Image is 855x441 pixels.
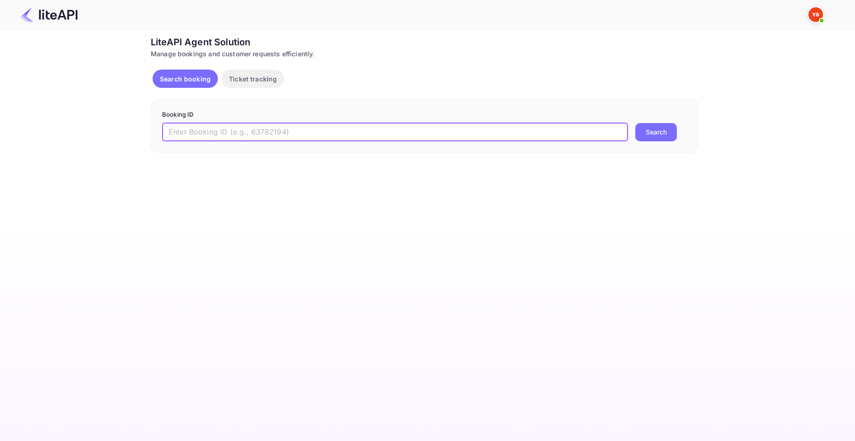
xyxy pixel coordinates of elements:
div: Manage bookings and customer requests efficiently. [151,49,699,59]
div: LiteAPI Agent Solution [151,35,699,49]
img: LiteAPI Logo [20,7,78,22]
img: Yandex Support [808,7,823,22]
p: Search booking [160,74,211,84]
button: Search [635,123,677,141]
p: Ticket tracking [229,74,277,84]
p: Booking ID [162,110,687,119]
input: Enter Booking ID (e.g., 63782194) [162,123,628,141]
